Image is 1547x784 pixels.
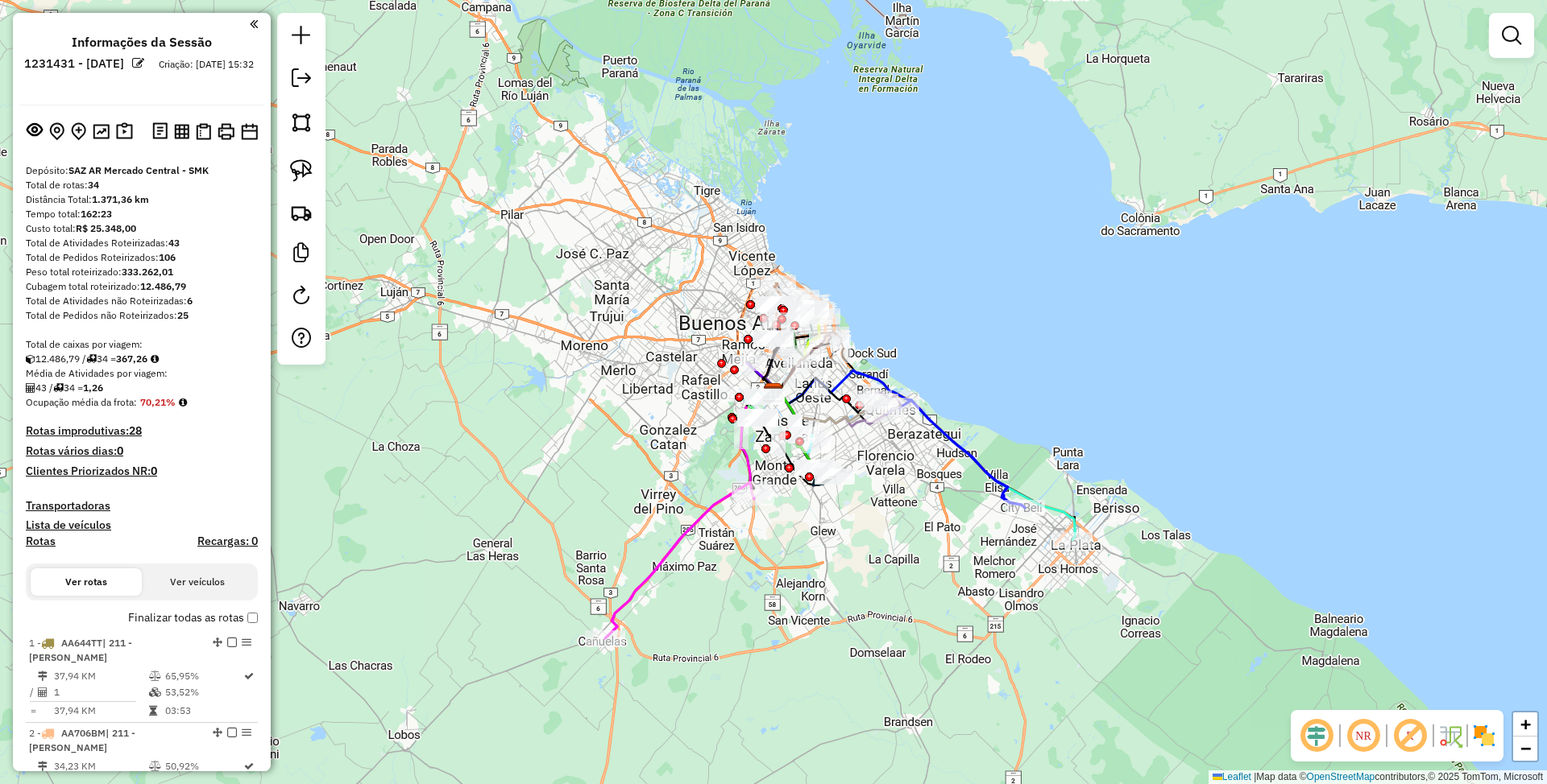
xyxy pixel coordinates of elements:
h4: Lista de veículos [26,518,258,532]
td: 50,92% [164,758,243,774]
em: Alterar sequência das rotas [213,728,222,737]
h4: Informações da Sessão [72,35,212,50]
em: Finalizar rota [227,728,237,737]
div: Total de rotas: [26,178,258,192]
a: Reroteirizar Sessão [285,279,317,316]
h4: Transportadoras [26,499,258,513]
div: 43 / 34 = [26,381,258,395]
i: Total de Atividades [26,383,35,393]
em: Finalizar rota [227,638,237,647]
strong: 0 [117,444,123,458]
strong: 34 [88,179,99,191]
div: Atividade não roteirizada - CENCOSUD S.A. (PLAYO) DISCO SANTA FE (DEPOSITO EN SUBSUELO) [789,302,829,318]
strong: 0 [151,464,157,478]
span: − [1520,738,1531,758]
td: 37,94 KM [53,703,148,719]
a: Exportar sessão [285,62,317,98]
strong: 367,26 [116,353,147,365]
span: Ocupação média da frota: [26,396,137,408]
img: Exibir/Ocultar setores [1471,723,1497,749]
button: Imprimir Rotas [214,120,238,143]
strong: 106 [159,251,176,263]
strong: 162:23 [81,208,112,220]
span: 2 - [29,727,135,753]
td: / [29,684,37,700]
strong: 12.486,79 [140,280,186,292]
div: Atividade não roteirizada - CENCOSUD S.A. (1°HR) - PLAYO [756,296,796,312]
strong: 6 [187,295,193,307]
a: Exibir filtros [1495,19,1528,52]
div: Atividade não roteirizada - DIARCO - SOLO [744,389,785,405]
strong: 1,26 [83,382,103,394]
div: Peso total roteirizado: [26,265,258,279]
a: Criar rota [284,195,319,230]
button: Disponibilidade de veículos [238,120,261,143]
button: Visualizar Romaneio [193,120,214,143]
i: Rota otimizada [244,761,254,771]
div: Cubagem total roteirizado: [26,279,258,294]
img: Fluxo de ruas [1437,723,1463,749]
span: | [1254,771,1256,782]
strong: 70,21% [140,396,176,408]
button: Adicionar Atividades [68,119,89,144]
strong: 1.371,36 km [92,193,149,205]
em: Alterar sequência das rotas [213,638,222,647]
a: Zoom in [1513,712,1537,737]
button: Ver rotas [31,568,142,596]
h6: 1231431 - [DATE] [24,56,124,71]
a: Leaflet [1213,771,1251,782]
div: Atividade não roteirizada - CENCOSUD S.A. - CHASSIS [787,300,827,316]
h4: Rotas vários dias: [26,444,258,458]
strong: R$ 25.348,00 [76,222,136,234]
em: Média calculada utilizando a maior ocupação (%Peso ou %Cubagem) de cada rota da sessão. Rotas cro... [179,398,187,407]
button: Otimizar todas as rotas [89,120,113,142]
strong: 28 [129,423,142,438]
input: Finalizar todas as rotas [247,613,258,623]
div: Criação: [DATE] 15:32 [152,57,260,72]
strong: 43 [168,237,180,249]
a: Nova sessão e pesquisa [285,19,317,56]
button: Centralizar mapa no depósito ou ponto de apoio [46,119,68,144]
h4: Clientes Priorizados NR: [26,464,258,478]
i: Meta Caixas/viagem: 297,11 Diferença: 70,15 [151,354,159,364]
i: Rota otimizada [244,671,254,681]
i: % de utilização da cubagem [149,687,161,697]
i: Total de rotas [86,354,97,364]
i: Total de Atividades [38,687,48,697]
span: AA706BM [61,727,106,739]
em: Opções [242,728,251,737]
div: Tempo total: [26,207,258,221]
img: Criar rota [290,201,313,224]
button: Exibir sessão original [23,118,46,144]
span: AA644TT [61,637,102,649]
div: Distância Total: [26,192,258,207]
img: SAZ AR Mercado Central - SMK [763,382,784,403]
td: = [29,703,37,719]
a: OpenStreetMap [1307,771,1375,782]
button: Logs desbloquear sessão [149,119,171,144]
i: % de utilização do peso [149,761,161,771]
img: Selecionar atividades - laço [290,159,313,182]
div: Atividade não roteirizada - INC - OLIMPO - SOLO [738,411,778,427]
label: Finalizar todas as rotas [128,609,258,626]
strong: 25 [177,309,189,321]
td: 37,94 KM [53,668,148,684]
strong: 333.262,01 [122,266,173,278]
a: Rotas [26,534,56,548]
button: Painel de Sugestão [113,119,136,144]
a: Criar modelo [285,237,317,273]
td: 03:53 [164,703,243,719]
span: Ocultar deslocamento [1297,716,1336,755]
strong: SAZ AR Mercado Central - SMK [68,164,209,176]
div: Total de Pedidos Roteirizados: [26,250,258,265]
i: % de utilização do peso [149,671,161,681]
i: Cubagem total roteirizado [26,354,35,364]
div: Média de Atividades por viagem: [26,366,258,381]
div: Total de caixas por viagem: [26,337,258,352]
div: Atividade não roteirizada - COTO - CHASSIS [753,331,794,347]
i: Tempo total em rota [149,706,157,716]
span: | 211 - [PERSON_NAME] [29,637,132,663]
em: Opções [242,638,251,647]
td: 65,95% [164,668,243,684]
